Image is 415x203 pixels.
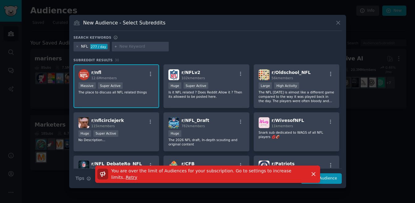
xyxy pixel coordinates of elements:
[259,130,335,139] p: Snark sub dedicated to WAGS of all NFL players 💋🏈
[111,168,291,180] span: You are over the limit of Audiences for your subscription. Go to settings to increase limits. .
[91,70,101,75] span: r/ nfl
[259,161,269,171] img: Patriots
[83,19,165,26] h3: New Audience - Select Subreddits
[272,124,293,128] span: 11k members
[126,175,137,180] span: Retry
[168,161,179,171] img: CFB
[181,161,195,166] span: r/ CFB
[272,76,293,80] span: 56k members
[184,82,209,89] div: Super Active
[78,117,89,128] img: nflcirclejerk
[272,70,311,75] span: r/ Oldschool_NFL
[98,82,123,89] div: Super Active
[78,138,155,142] p: No Description...
[259,90,335,103] p: The NFL [DATE] is almost like a different game compared to the way it was played back in the day....
[181,124,205,128] span: 782k members
[78,90,155,94] p: The place to discuss all NFL related things
[259,82,272,89] div: Large
[78,82,96,89] div: Massive
[91,76,117,80] span: 12.6M members
[91,124,115,128] span: 115k members
[272,161,294,166] span: r/ Patriots
[274,82,299,89] div: High Activity
[181,70,200,75] span: r/ NFLv2
[168,130,181,137] div: Huge
[115,58,119,62] span: 30
[168,90,244,99] p: Is it NFL related ? Does Reddit Allow it ? Then its allowed to be posted here.
[74,58,113,62] span: Subreddit Results
[181,118,209,123] span: r/ NFL_Draft
[259,117,269,128] img: WivesofNFL
[81,44,88,50] div: NFL
[91,161,142,166] span: r/ NFL_DebateRo_NFL
[168,138,244,146] p: The 2026 NFL draft, In-depth scouting and original content
[259,69,269,80] img: Oldschool_NFL
[90,44,108,50] div: 277 / day
[168,82,181,89] div: Huge
[74,35,112,40] h3: Search keywords
[91,118,124,123] span: r/ nflcirclejerk
[272,118,304,123] span: r/ WivesofNFL
[120,44,167,50] input: New Keyword
[93,130,118,137] div: Super Active
[78,69,89,80] img: nfl
[78,130,91,137] div: Huge
[168,69,179,80] img: NFLv2
[181,76,205,80] span: 102k members
[78,161,89,171] img: NFL_DebateRo_NFL
[168,117,179,128] img: NFL_Draft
